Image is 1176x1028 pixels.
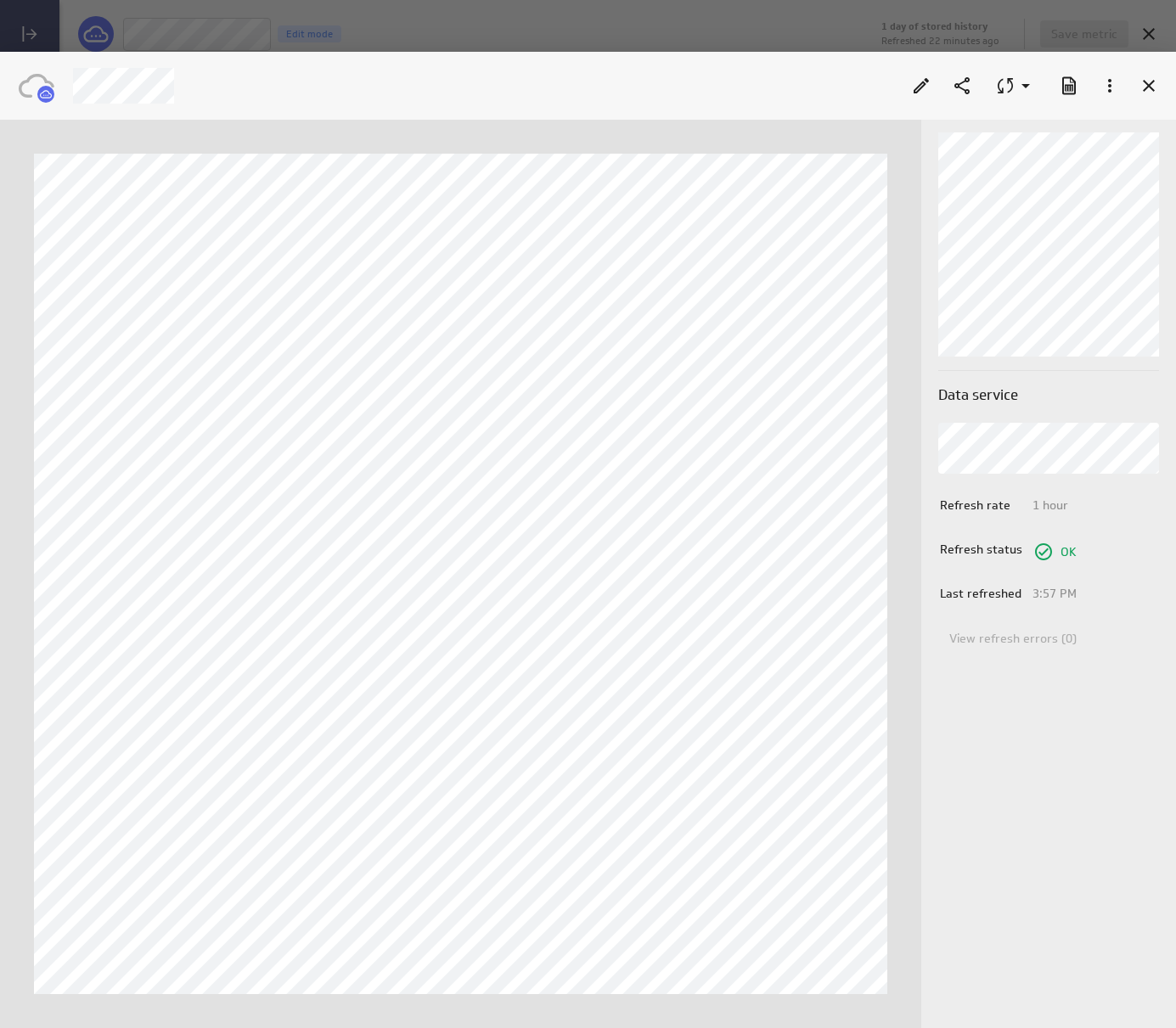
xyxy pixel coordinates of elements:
p: Refresh rate [940,497,1031,514]
div: Download as CSV [1055,71,1083,100]
div: REST/URL, Tree [938,423,1159,474]
p: 1 hour [1033,497,1157,514]
span: View refresh errors (0) [949,631,1077,646]
div: Share [948,71,976,100]
button: Refresh menu [984,70,1047,102]
p: Last refreshed [940,585,1031,603]
h3: Data service [938,385,1159,406]
div: More actions [1095,71,1124,100]
div: Cancel [1134,71,1163,100]
p: OK [1061,544,1077,559]
p: Refresh status [940,541,1031,559]
p: 3:57 PM [1033,585,1157,603]
div: Edit [907,71,936,100]
button: View refresh errors (0) [938,625,1088,652]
